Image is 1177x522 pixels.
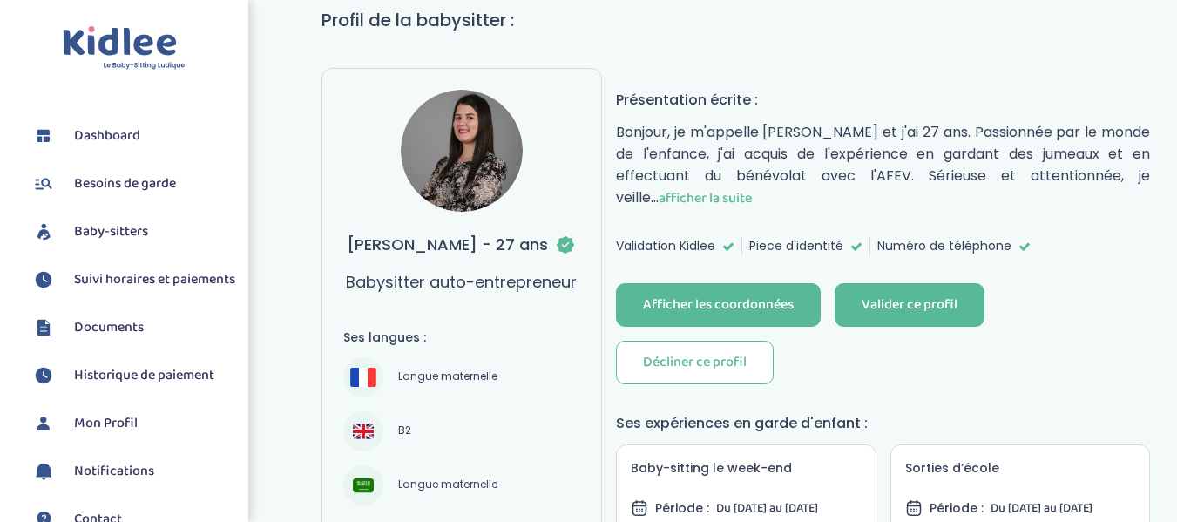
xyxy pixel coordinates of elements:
[862,295,957,315] div: Valider ce profil
[30,315,57,341] img: documents.svg
[74,269,235,290] span: Suivi horaires et paiements
[353,421,374,442] img: Anglais
[30,171,235,197] a: Besoins de garde
[30,363,57,389] img: suivihoraire.svg
[343,329,581,347] h4: Ses langues :
[835,283,984,327] button: Valider ce profil
[631,459,862,478] h5: Baby-sitting le week-end
[30,410,235,437] a: Mon Profil
[655,499,709,518] span: Période :
[616,283,821,327] button: Afficher les coordonnées
[30,267,235,293] a: Suivi horaires et paiements
[350,368,376,386] img: Français
[392,367,504,388] span: Langue maternelle
[401,90,523,212] img: avatar
[643,295,794,315] div: Afficher les coordonnées
[30,123,235,149] a: Dashboard
[30,458,57,485] img: notification.svg
[30,458,235,485] a: Notifications
[74,461,154,482] span: Notifications
[716,498,818,518] span: Du [DATE] au [DATE]
[643,353,747,373] div: Décliner ce profil
[30,363,235,389] a: Historique de paiement
[74,221,148,242] span: Baby-sitters
[930,499,984,518] span: Période :
[991,498,1092,518] span: Du [DATE] au [DATE]
[74,365,214,386] span: Historique de paiement
[877,237,1011,255] span: Numéro de téléphone
[30,410,57,437] img: profil.svg
[321,7,1165,33] h1: Profil de la babysitter :
[347,233,576,256] h3: [PERSON_NAME] - 27 ans
[74,125,140,146] span: Dashboard
[30,315,235,341] a: Documents
[30,219,235,245] a: Baby-sitters
[616,121,1150,209] p: Bonjour, je m'appelle [PERSON_NAME] et j'ai 27 ans. Passionnée par le monde de l'enfance, j'ai ac...
[30,267,57,293] img: suivihoraire.svg
[30,171,57,197] img: besoin.svg
[74,173,176,194] span: Besoins de garde
[30,219,57,245] img: babysitters.svg
[63,26,186,71] img: logo.svg
[616,412,1150,434] h4: Ses expériences en garde d'enfant :
[616,341,774,384] button: Décliner ce profil
[353,475,374,496] img: Arabe
[616,89,1150,111] h4: Présentation écrite :
[659,187,752,209] span: afficher la suite
[616,237,715,255] span: Validation Kidlee
[346,270,577,294] p: Babysitter auto-entrepreneur
[74,413,138,434] span: Mon Profil
[30,123,57,149] img: dashboard.svg
[749,237,843,255] span: Piece d'identité
[392,421,417,442] span: B2
[905,459,1136,478] h5: Sorties d’école
[392,475,504,496] span: Langue maternelle
[74,317,144,338] span: Documents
